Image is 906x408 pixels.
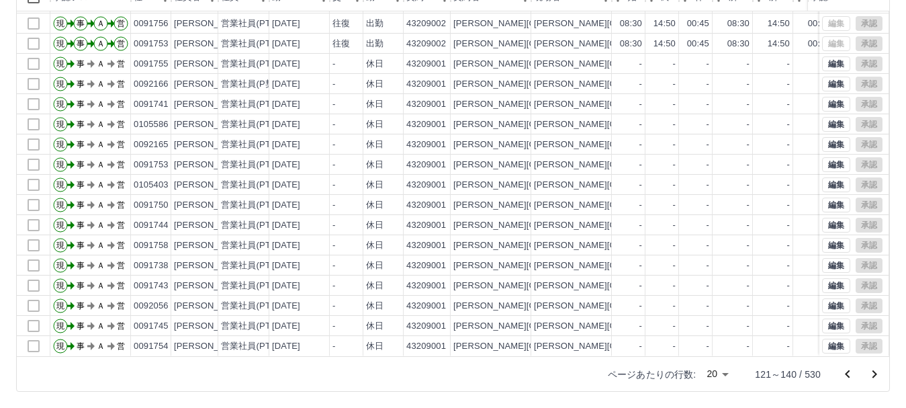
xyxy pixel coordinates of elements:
[787,219,790,232] div: -
[97,79,105,89] text: Ａ
[366,38,383,50] div: 出勤
[787,179,790,192] div: -
[56,261,64,270] text: 現
[97,160,105,169] text: Ａ
[221,17,291,30] div: 営業社員(PT契約)
[272,320,300,333] div: [DATE]
[134,17,169,30] div: 0091756
[56,79,64,89] text: 現
[707,280,709,292] div: -
[639,300,642,313] div: -
[77,59,85,69] text: 事
[117,39,125,48] text: 営
[639,58,642,71] div: -
[787,280,790,292] div: -
[97,99,105,109] text: Ａ
[332,199,335,212] div: -
[221,259,291,272] div: 営業社員(PT契約)
[272,38,300,50] div: [DATE]
[174,259,247,272] div: [PERSON_NAME]
[453,280,619,292] div: [PERSON_NAME][GEOGRAPHIC_DATA]
[134,159,169,171] div: 0091753
[332,280,335,292] div: -
[134,78,169,91] div: 0092166
[56,200,64,210] text: 現
[56,39,64,48] text: 現
[747,280,750,292] div: -
[117,281,125,290] text: 営
[366,98,383,111] div: 休日
[406,219,446,232] div: 43209001
[639,259,642,272] div: -
[787,78,790,91] div: -
[174,179,247,192] div: [PERSON_NAME]
[134,199,169,212] div: 0091750
[639,159,642,171] div: -
[221,58,291,71] div: 営業社員(PT契約)
[77,200,85,210] text: 事
[366,138,383,151] div: 休日
[534,199,700,212] div: [PERSON_NAME][GEOGRAPHIC_DATA]
[747,159,750,171] div: -
[822,218,850,233] button: 編集
[97,301,105,311] text: Ａ
[747,58,750,71] div: -
[453,138,619,151] div: [PERSON_NAME][GEOGRAPHIC_DATA]
[406,58,446,71] div: 43209001
[747,219,750,232] div: -
[77,301,85,311] text: 事
[707,179,709,192] div: -
[97,281,105,290] text: Ａ
[406,280,446,292] div: 43209001
[534,300,700,313] div: [PERSON_NAME][GEOGRAPHIC_DATA]
[221,159,291,171] div: 営業社員(PT契約)
[332,159,335,171] div: -
[453,320,619,333] div: [PERSON_NAME][GEOGRAPHIC_DATA]
[707,118,709,131] div: -
[406,259,446,272] div: 43209001
[639,280,642,292] div: -
[808,17,830,30] div: 00:45
[707,239,709,252] div: -
[332,300,335,313] div: -
[687,17,709,30] div: 00:45
[174,138,247,151] div: [PERSON_NAME]
[174,118,247,131] div: [PERSON_NAME]
[56,160,64,169] text: 現
[332,219,335,232] div: -
[673,239,676,252] div: -
[332,98,335,111] div: -
[822,117,850,132] button: 編集
[639,320,642,333] div: -
[673,300,676,313] div: -
[134,179,169,192] div: 0105403
[366,239,383,252] div: 休日
[453,78,619,91] div: [PERSON_NAME][GEOGRAPHIC_DATA]
[747,199,750,212] div: -
[332,320,335,333] div: -
[117,140,125,149] text: 営
[687,38,709,50] div: 00:45
[453,98,619,111] div: [PERSON_NAME][GEOGRAPHIC_DATA]
[639,138,642,151] div: -
[822,298,850,313] button: 編集
[56,241,64,250] text: 現
[747,98,750,111] div: -
[822,278,850,293] button: 編集
[272,78,300,91] div: [DATE]
[787,138,790,151] div: -
[747,239,750,252] div: -
[221,138,291,151] div: 営業社員(PT契約)
[673,58,676,71] div: -
[534,17,773,30] div: [PERSON_NAME][GEOGRAPHIC_DATA][PERSON_NAME]
[727,38,750,50] div: 08:30
[77,281,85,290] text: 事
[221,118,291,131] div: 営業社員(PT契約)
[366,300,383,313] div: 休日
[639,118,642,131] div: -
[639,219,642,232] div: -
[221,320,291,333] div: 営業社員(PT契約)
[453,239,619,252] div: [PERSON_NAME][GEOGRAPHIC_DATA]
[272,219,300,232] div: [DATE]
[77,79,85,89] text: 事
